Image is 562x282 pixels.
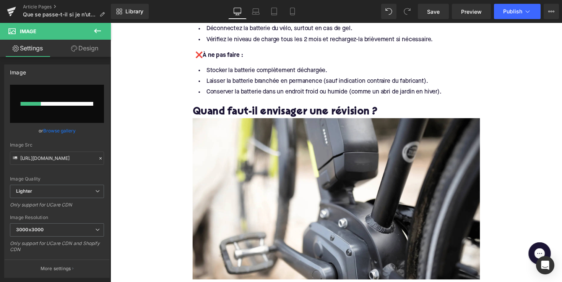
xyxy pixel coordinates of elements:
li: Stocker la batterie complètement déchargée. [84,44,378,55]
div: ❌ [87,29,378,37]
a: Browse gallery [43,124,76,137]
button: More [544,4,559,19]
span: Save [427,8,440,16]
a: Design [57,40,112,57]
a: New Library [111,4,149,19]
p: More settings [41,265,71,272]
span: Image [20,28,36,34]
a: Laptop [247,4,265,19]
button: Undo [381,4,396,19]
div: or [10,127,104,135]
button: Redo [400,4,415,19]
iframe: Gorgias live chat messenger [424,222,455,250]
h2: Quand faut-il envisager une révision ? [84,86,378,98]
button: Publish [494,4,541,19]
div: Image Src [10,142,104,148]
a: Desktop [228,4,247,19]
b: Lighter [16,188,32,194]
div: Image Resolution [10,215,104,220]
img: homme sur un vélo électrique débridé [84,98,378,263]
b: 3000x3000 [16,227,44,232]
a: Mobile [283,4,302,19]
div: Image [10,65,26,76]
span: Publish [503,8,522,15]
button: More settings [5,259,109,277]
a: Preview [452,4,491,19]
li: Déconnectez la batterie du vélo, surtout en cas de gel. [84,1,378,12]
span: Que se passe-t-il si je n’utilise pas la batterie de mon vélo pendant longtemps ? [23,11,96,18]
input: Link [10,151,104,165]
strong: À ne pas faire : [94,30,136,36]
span: Preview [461,8,482,16]
div: Only support for UCare CDN and Shopify CDN [10,240,104,258]
a: Article Pages [23,4,111,10]
a: Tablet [265,4,283,19]
li: Vérifiez le niveau de charge tous les 2 mois et rechargez-la brièvement si nécessaire. [84,12,378,23]
div: Only support for UCare CDN [10,202,104,213]
div: Open Intercom Messenger [536,256,554,274]
li: Conserver la batterie dans un endroit froid ou humide (comme un abri de jardin en hiver). [84,66,378,77]
li: Laisser la batterie branchée en permanence (sauf indication contraire du fabricant). [84,55,378,66]
div: Image Quality [10,176,104,182]
span: Library [125,8,143,15]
